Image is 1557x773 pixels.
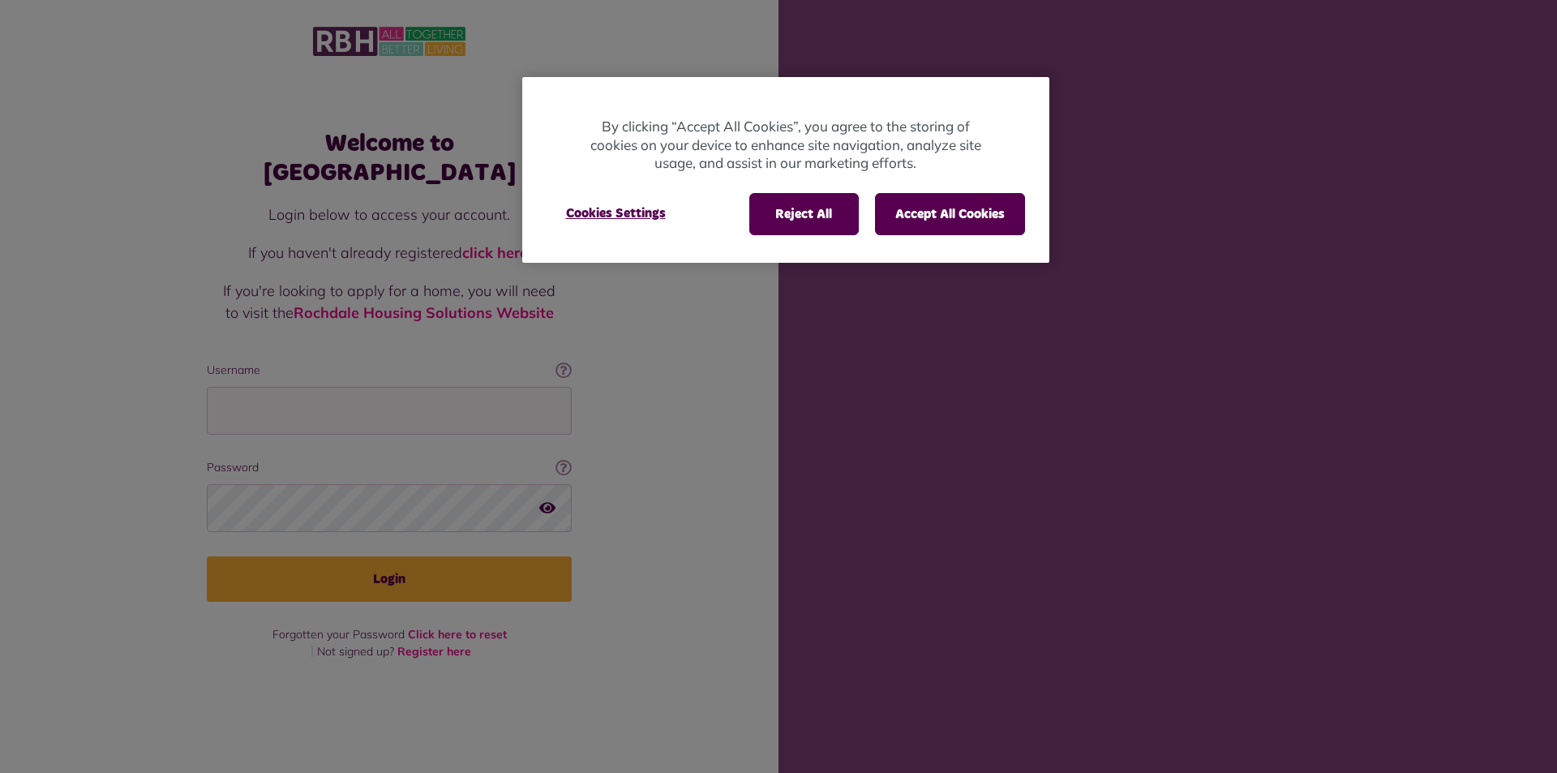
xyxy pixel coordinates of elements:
button: Cookies Settings [547,193,685,234]
button: Reject All [749,193,859,235]
button: Accept All Cookies [875,193,1025,235]
div: Cookie banner [522,77,1049,263]
p: By clicking “Accept All Cookies”, you agree to the storing of cookies on your device to enhance s... [587,118,984,173]
div: Privacy [522,77,1049,263]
